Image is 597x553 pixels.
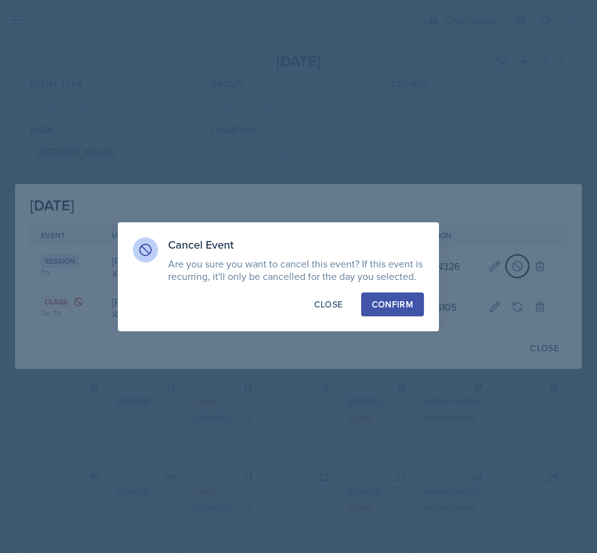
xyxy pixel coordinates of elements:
div: Confirm [372,298,413,311]
h3: Cancel Event [168,237,424,252]
button: Confirm [361,292,424,316]
p: Are you sure you want to cancel this event? If this event is recurring, it'll only be cancelled f... [168,257,424,282]
div: Close [314,298,343,311]
button: Close [304,292,354,316]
